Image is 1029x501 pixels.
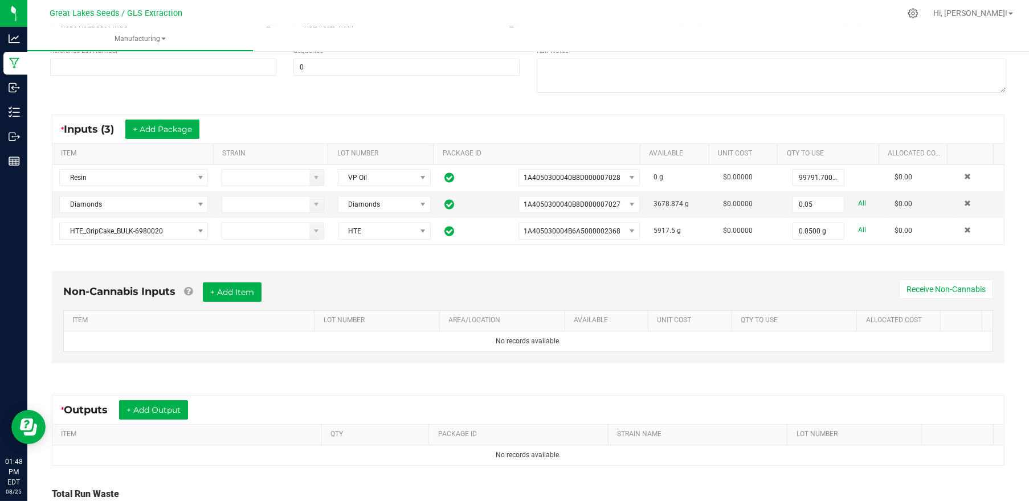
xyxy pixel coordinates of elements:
a: Allocated CostSortable [888,149,943,158]
span: In Sync [444,224,454,238]
a: STRAIN NAMESortable [617,430,783,439]
a: Allocated CostSortable [866,316,936,325]
span: NO DATA FOUND [518,223,640,240]
span: 3678.874 [654,200,683,208]
a: Add Non-Cannabis items that were also consumed in the run (e.g. gloves and packaging); Also add N... [184,285,193,298]
a: Sortable [949,316,978,325]
span: $0.00000 [723,227,753,235]
span: Hi, [PERSON_NAME]! [933,9,1007,18]
a: Sortable [931,430,989,439]
span: HTE_GripCake_BULK-6980020 [60,223,193,239]
a: Unit CostSortable [658,316,728,325]
inline-svg: Manufacturing [9,58,20,69]
a: ITEMSortable [72,316,310,325]
p: 01:48 PM EDT [5,457,22,487]
a: PACKAGE IDSortable [443,149,636,158]
a: LOT NUMBERSortable [797,430,917,439]
a: AVAILABLESortable [649,149,704,158]
a: QTYSortable [330,430,424,439]
span: 1A4050300040B8D000007028 [524,174,620,182]
a: PACKAGE IDSortable [438,430,604,439]
span: Inputs (3) [64,123,125,135]
span: NO DATA FOUND [518,169,640,186]
a: All [858,223,866,238]
button: + Add Package [125,120,199,139]
span: VP Oil [338,170,416,186]
a: ITEMSortable [61,149,209,158]
inline-svg: Analytics [9,33,20,44]
span: Non-Cannabis Inputs [63,285,175,298]
span: g [677,227,681,235]
iframe: Resource center [11,410,46,444]
inline-svg: Outbound [9,131,20,142]
span: 5917.5 [654,227,675,235]
span: g [659,173,663,181]
span: Great Lakes Seeds / GLS Extraction [50,9,183,18]
span: g [685,200,689,208]
div: Manage settings [906,8,920,19]
a: LOT NUMBERSortable [337,149,430,158]
button: + Add Output [119,400,188,420]
span: NO DATA FOUND [59,169,208,186]
button: Receive Non-Cannabis [899,280,993,299]
span: NO DATA FOUND [518,196,640,213]
span: $0.00 [895,173,912,181]
span: $0.00000 [723,173,753,181]
a: AVAILABLESortable [574,316,644,325]
button: + Add Item [203,282,262,302]
span: Diamonds [60,196,193,212]
span: In Sync [444,171,454,184]
span: Resin [60,170,193,186]
span: HTE [338,223,416,239]
span: In Sync [444,198,454,211]
td: No records available. [64,331,993,351]
a: AREA/LOCATIONSortable [448,316,560,325]
a: STRAINSortable [222,149,324,158]
span: 1A405030004B6A5000002368 [524,227,620,235]
span: 1A4050300040B8D000007027 [524,200,620,208]
span: $0.00 [895,227,912,235]
inline-svg: Inbound [9,82,20,93]
div: Total Run Waste [52,487,1004,501]
span: 0 [654,173,658,181]
a: ITEMSortable [61,430,317,439]
a: Manufacturing [27,27,253,51]
span: Diamonds [338,196,416,212]
span: $0.00 [895,200,912,208]
inline-svg: Reports [9,155,20,167]
a: QTY TO USESortable [741,316,852,325]
span: Manufacturing [27,34,253,44]
a: Sortable [957,149,989,158]
td: No records available. [52,445,1004,465]
span: Outputs [64,404,119,416]
p: 08/25 [5,487,22,496]
a: All [858,196,866,211]
inline-svg: Inventory [9,106,20,118]
a: QTY TO USESortable [787,149,875,158]
a: Unit CostSortable [718,149,773,158]
span: $0.00000 [723,200,753,208]
a: LOT NUMBERSortable [324,316,435,325]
